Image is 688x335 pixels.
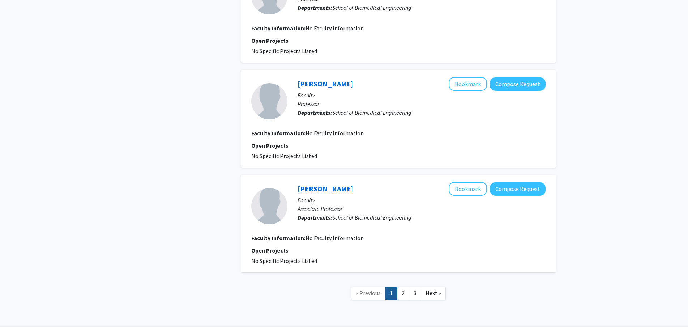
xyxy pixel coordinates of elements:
p: Open Projects [251,141,546,150]
p: Faculty [298,196,546,204]
b: Faculty Information: [251,234,305,242]
p: Professor [298,99,546,108]
b: Departments: [298,109,332,116]
span: No Specific Projects Listed [251,152,317,160]
a: Next [421,287,446,300]
span: No Specific Projects Listed [251,257,317,264]
span: No Faculty Information [305,130,364,137]
a: 3 [409,287,421,300]
button: Add Hualou Liang to Bookmarks [449,77,487,91]
span: School of Biomedical Engineering [332,109,411,116]
b: Departments: [298,4,332,11]
span: School of Biomedical Engineering [332,214,411,221]
span: No Faculty Information [305,234,364,242]
span: « Previous [356,289,381,297]
iframe: Chat [5,302,31,330]
span: School of Biomedical Engineering [332,4,411,11]
span: Next » [426,289,441,297]
p: Open Projects [251,246,546,255]
button: Compose Request to Yinghui Zhong [490,182,546,196]
button: Compose Request to Hualou Liang [490,77,546,91]
a: [PERSON_NAME] [298,79,353,88]
b: Departments: [298,214,332,221]
span: No Specific Projects Listed [251,47,317,55]
nav: Page navigation [241,280,556,309]
a: 2 [397,287,409,300]
button: Add Yinghui Zhong to Bookmarks [449,182,487,196]
span: No Faculty Information [305,25,364,32]
p: Open Projects [251,36,546,45]
p: Associate Professor [298,204,546,213]
p: Faculty [298,91,546,99]
a: 1 [385,287,397,300]
a: [PERSON_NAME] [298,184,353,193]
a: Previous Page [351,287,385,300]
b: Faculty Information: [251,25,305,32]
b: Faculty Information: [251,130,305,137]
